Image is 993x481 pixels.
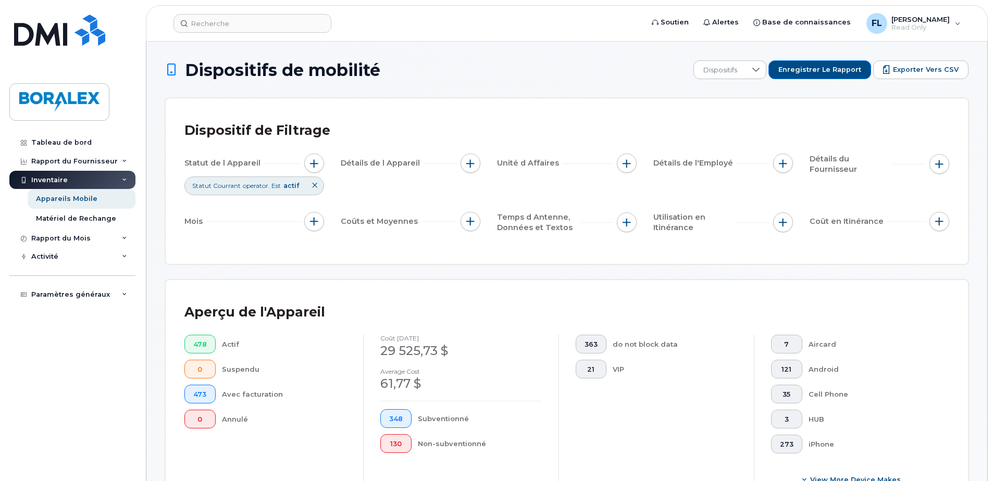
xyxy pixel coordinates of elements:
span: Enregistrer le rapport [778,65,861,74]
button: 3 [771,410,802,428]
button: 130 [380,434,412,453]
span: 121 [780,365,793,374]
span: Mois [184,216,206,227]
span: 130 [389,440,403,448]
span: 478 [193,340,207,349]
button: 348 [380,409,412,428]
span: 0 [193,415,207,424]
div: Actif [222,335,347,353]
span: Statut de l Appareil [184,158,264,169]
span: 273 [780,440,793,449]
span: actif [283,182,299,189]
span: 0 [193,365,207,374]
div: HUB [809,410,933,428]
span: Temps d Antenne, Données et Textos [497,212,580,233]
button: 273 [771,435,802,453]
div: Suspendu [222,360,347,378]
span: 21 [585,365,598,374]
button: 21 [576,360,606,378]
div: Dispositif de Filtrage [184,117,330,144]
div: VIP [613,360,738,378]
button: Enregistrer le rapport [768,60,871,79]
div: Subventionné [418,409,542,428]
span: 363 [585,340,598,349]
div: Cell Phone [809,385,933,403]
button: 0 [184,410,216,428]
div: Aircard [809,335,933,353]
span: Utilisation en Itinérance [653,212,737,233]
span: Unité d Affaires [497,158,562,169]
span: operator. Est [243,181,281,190]
span: 3 [780,415,793,424]
div: Annulé [222,410,347,428]
span: Détails de l'Employé [653,158,736,169]
div: 29 525,73 $ [380,342,542,360]
span: 473 [193,390,207,399]
button: 478 [184,335,216,353]
span: Coût en Itinérance [810,216,887,227]
h4: coût [DATE] [380,335,542,341]
h4: Average cost [380,368,542,375]
div: Avec facturation [222,385,347,403]
button: 35 [771,385,802,403]
span: Détails du Fournisseur [810,154,893,175]
span: Coûts et Moyennes [341,216,421,227]
span: 35 [780,390,793,399]
span: Dispositifs [694,61,747,80]
div: 61,77 $ [380,375,542,393]
button: 473 [184,385,216,403]
button: 363 [576,335,606,353]
span: Détails de l Appareil [341,158,423,169]
span: Dispositifs de mobilité [185,61,380,79]
div: iPhone [809,435,933,453]
button: 7 [771,335,802,353]
button: 121 [771,360,802,378]
span: Exporter vers CSV [893,65,959,74]
div: Aperçu de l'Appareil [184,299,325,326]
span: 7 [780,340,793,349]
span: Statut Courrant [192,181,241,190]
div: Android [809,360,933,378]
div: Non-subventionné [418,434,542,453]
div: do not block data [613,335,738,353]
button: 0 [184,360,216,378]
span: 348 [389,415,403,423]
button: Exporter vers CSV [873,60,969,79]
